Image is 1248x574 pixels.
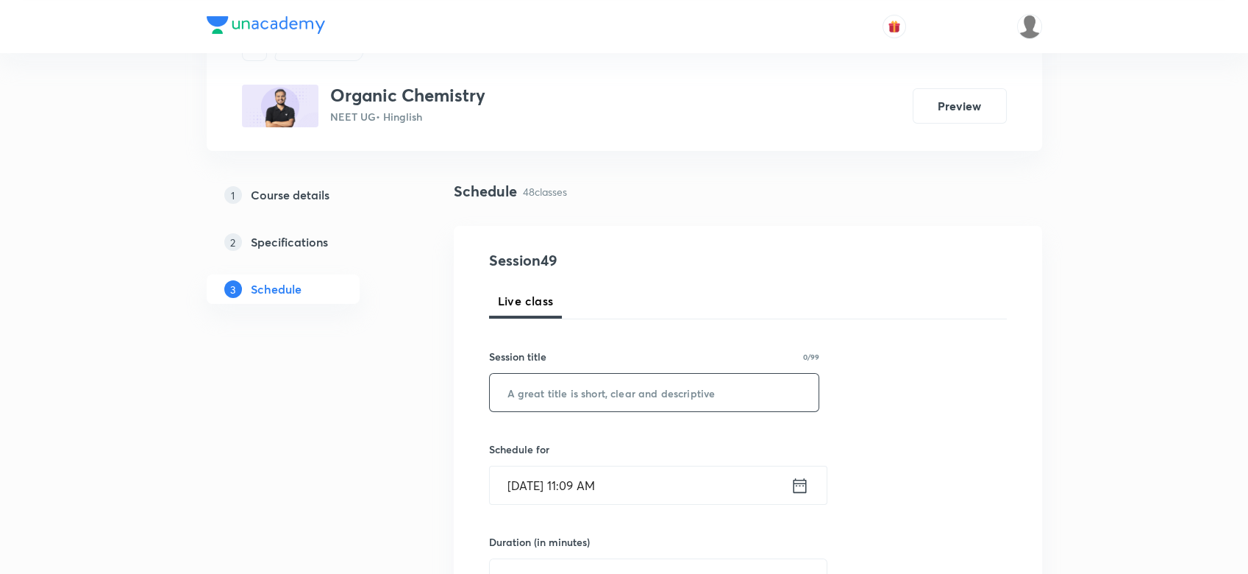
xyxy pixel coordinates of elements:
[207,16,325,34] img: Company Logo
[489,534,590,550] h6: Duration (in minutes)
[242,85,318,127] img: 0A8675AF-9565-4A29-8438-085A1FD89C28_plus.png
[490,374,819,411] input: A great title is short, clear and descriptive
[489,349,546,364] h6: Session title
[207,180,407,210] a: 1Course details
[913,88,1007,124] button: Preview
[330,85,485,106] h3: Organic Chemistry
[251,233,328,251] h5: Specifications
[489,442,820,457] h6: Schedule for
[224,186,242,204] p: 1
[888,20,901,33] img: avatar
[803,353,819,361] p: 0/99
[498,292,554,310] span: Live class
[224,280,242,298] p: 3
[489,249,757,272] h4: Session 49
[882,15,906,38] button: avatar
[1017,14,1042,39] img: Shahrukh Ansari
[454,180,517,202] h4: Schedule
[523,184,567,199] p: 48 classes
[224,233,242,251] p: 2
[251,280,302,298] h5: Schedule
[330,109,485,124] p: NEET UG • Hinglish
[251,186,329,204] h5: Course details
[207,16,325,38] a: Company Logo
[207,227,407,257] a: 2Specifications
